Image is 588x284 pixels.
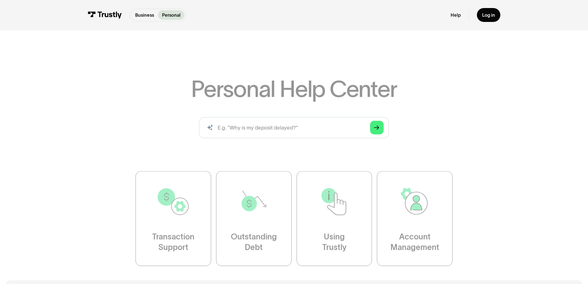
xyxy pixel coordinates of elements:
a: AccountManagement [377,171,452,266]
p: Personal [162,12,181,19]
a: UsingTrustly [297,171,372,266]
div: Transaction Support [152,232,194,253]
a: Personal [158,10,184,20]
div: Log in [482,12,495,18]
a: Business [131,10,158,20]
p: Business [135,12,154,19]
a: OutstandingDebt [216,171,292,266]
div: Account Management [390,232,439,253]
input: search [199,117,389,138]
div: Outstanding Debt [231,232,277,253]
a: Help [451,12,461,18]
h1: Personal Help Center [191,78,397,100]
a: TransactionSupport [136,171,211,266]
div: Using Trustly [322,232,346,253]
img: Trustly Logo [88,11,122,19]
a: Log in [477,8,500,22]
